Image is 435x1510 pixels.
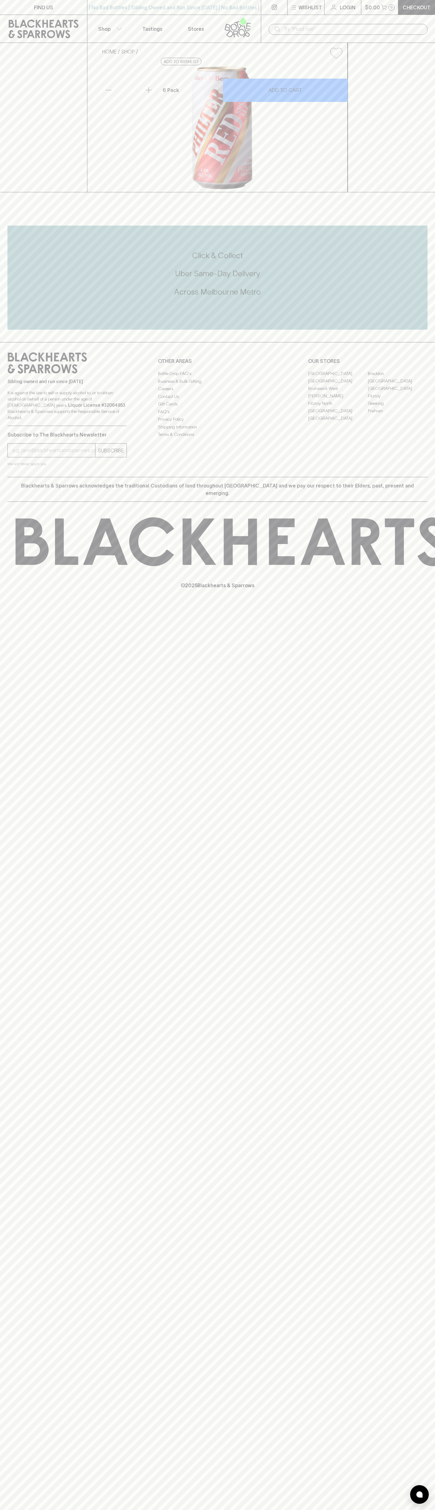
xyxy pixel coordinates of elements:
[158,416,277,423] a: Privacy Policy
[158,385,277,393] a: Careers
[298,4,322,11] p: Wishlist
[7,250,428,261] h5: Click & Collect
[368,377,428,385] a: [GEOGRAPHIC_DATA]
[158,370,277,377] a: Bottle Drop FAQ's
[102,49,117,54] a: HOME
[158,400,277,408] a: Gift Cards
[161,58,201,65] button: Add to wishlist
[368,407,428,414] a: Prahran
[328,45,345,61] button: Add to wishlist
[308,357,428,365] p: OUR STORES
[390,6,393,9] p: 0
[368,400,428,407] a: Geelong
[158,431,277,438] a: Terms & Conditions
[308,392,368,400] a: [PERSON_NAME]
[158,423,277,431] a: Shipping Information
[308,400,368,407] a: Fitzroy North
[163,86,179,94] p: 6 Pack
[284,24,423,34] input: Try "Pinot noir"
[365,4,380,11] p: $0.00
[188,25,204,33] p: Stores
[403,4,431,11] p: Checkout
[308,370,368,377] a: [GEOGRAPHIC_DATA]
[174,15,218,43] a: Stores
[368,370,428,377] a: Braddon
[158,393,277,400] a: Contact Us
[131,15,174,43] a: Tastings
[158,408,277,415] a: FAQ's
[7,378,127,385] p: Sibling owned and run since [DATE]
[308,385,368,392] a: Brunswick West
[269,86,302,94] p: ADD TO CART
[368,385,428,392] a: [GEOGRAPHIC_DATA]
[34,4,53,11] p: FIND US
[7,226,428,330] div: Call to action block
[121,49,135,54] a: SHOP
[7,287,428,297] h5: Across Melbourne Metro
[98,447,124,454] p: SUBSCRIBE
[12,446,95,455] input: e.g. jane@blackheartsandsparrows.com.au
[223,79,348,102] button: ADD TO CART
[158,377,277,385] a: Business & Bulk Gifting
[158,357,277,365] p: OTHER AREAS
[7,461,127,467] p: We will never spam you
[95,444,127,457] button: SUBSCRIBE
[7,390,127,421] p: It is against the law to sell or supply alcohol to, or to obtain alcohol on behalf of a person un...
[160,84,223,96] div: 6 Pack
[12,482,423,497] p: Blackhearts & Sparrows acknowledges the traditional Custodians of land throughout [GEOGRAPHIC_DAT...
[368,392,428,400] a: Fitzroy
[98,25,111,33] p: Shop
[308,407,368,414] a: [GEOGRAPHIC_DATA]
[340,4,355,11] p: Login
[308,414,368,422] a: [GEOGRAPHIC_DATA]
[308,377,368,385] a: [GEOGRAPHIC_DATA]
[7,268,428,279] h5: Uber Same-Day Delivery
[68,403,125,408] strong: Liquor License #32064953
[416,1491,423,1498] img: bubble-icon
[142,25,162,33] p: Tastings
[97,64,347,192] img: 52208.png
[7,431,127,438] p: Subscribe to The Blackhearts Newsletter
[87,15,131,43] button: Shop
